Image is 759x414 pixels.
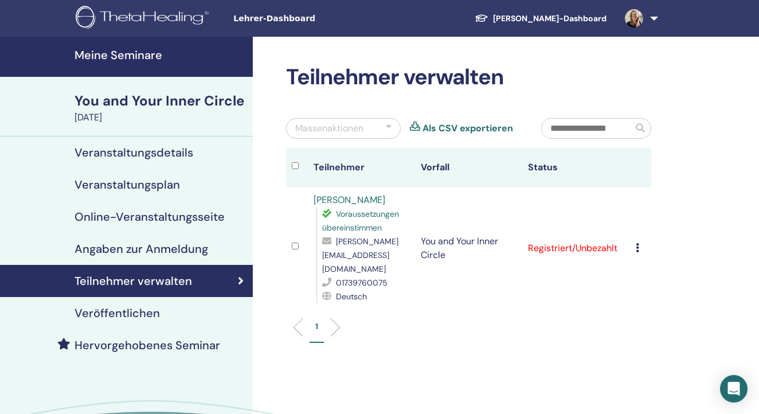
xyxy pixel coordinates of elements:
[308,148,415,188] th: Teilnehmer
[522,148,629,188] th: Status
[75,111,246,124] div: [DATE]
[286,64,651,91] h2: Teilnehmer verwalten
[233,13,405,25] span: Lehrer-Dashboard
[415,148,522,188] th: Vorfall
[336,291,367,302] span: Deutsch
[422,122,513,135] a: Als CSV exportieren
[315,321,318,333] p: 1
[75,178,180,192] h4: Veranstaltungsplan
[75,242,208,256] h4: Angaben zur Anmeldung
[415,188,522,309] td: You and Your Inner Circle
[75,274,192,288] h4: Teilnehmer verwalten
[75,306,160,320] h4: Veröffentlichen
[322,209,399,233] span: Voraussetzungen übereinstimmen
[75,48,246,62] h4: Meine Seminare
[625,9,643,28] img: default.jpg
[295,122,363,135] div: Massenaktionen
[75,338,220,352] h4: Hervorgehobenes Seminar
[68,91,253,124] a: You and Your Inner Circle[DATE]
[720,375,748,403] div: Open Intercom Messenger
[75,146,193,159] h4: Veranstaltungsdetails
[336,278,388,288] span: 01739760075
[76,6,213,32] img: logo.png
[322,236,398,274] span: [PERSON_NAME][EMAIL_ADDRESS][DOMAIN_NAME]
[75,210,225,224] h4: Online-Veranstaltungsseite
[314,194,385,206] a: [PERSON_NAME]
[465,8,616,29] a: [PERSON_NAME]-Dashboard
[75,91,246,111] div: You and Your Inner Circle
[475,13,488,23] img: graduation-cap-white.svg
